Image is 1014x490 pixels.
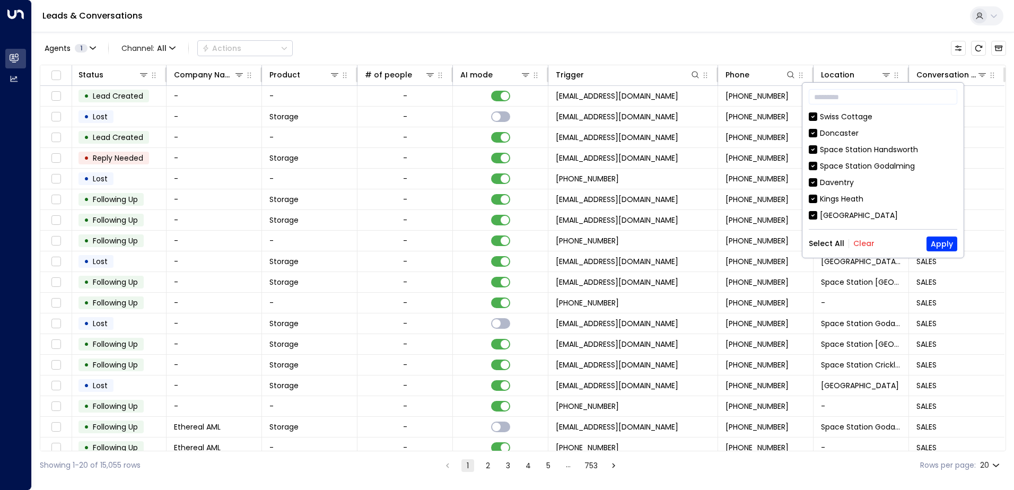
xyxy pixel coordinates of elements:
span: Storage [269,318,299,329]
span: +447854544278 [725,173,789,184]
span: Storage [269,380,299,391]
div: • [84,149,89,167]
span: Toggle select row [49,234,63,248]
span: Storage [269,422,299,432]
span: Toggle select row [49,358,63,372]
span: leads@space-station.co.uk [556,318,678,329]
span: leads@space-station.co.uk [556,380,678,391]
div: Swiss Cottage [809,111,957,122]
span: Storage [269,215,299,225]
span: Following Up [93,401,138,412]
div: Conversation Type [916,68,987,81]
div: AI mode [460,68,531,81]
button: Clear [853,239,875,248]
span: Space Station Godalming [821,422,901,432]
div: Doncaster [820,128,859,139]
div: - [403,132,407,143]
span: leads@space-station.co.uk [556,339,678,349]
span: Following Up [93,339,138,349]
div: - [403,360,407,370]
span: Following Up [93,422,138,432]
span: Storage [269,360,299,370]
div: - [403,277,407,287]
button: Archived Leads [991,41,1006,56]
div: Phone [725,68,796,81]
span: +447468780029 [725,318,789,329]
span: Ethereal AML [174,422,221,432]
div: - [403,442,407,453]
div: • [84,108,89,126]
div: • [84,356,89,374]
td: - [167,148,262,168]
span: Toggle select all [49,69,63,82]
td: - [262,396,357,416]
span: +447947256246 [725,111,789,122]
span: Storage [269,194,299,205]
button: Actions [197,40,293,56]
span: +447852876174 [725,215,789,225]
div: [GEOGRAPHIC_DATA] [820,210,898,221]
div: - [403,380,407,391]
td: - [167,169,262,189]
div: Daventry [820,177,854,188]
span: leads@space-station.co.uk [556,277,678,287]
span: Following Up [93,442,138,453]
td: - [262,437,357,458]
div: Kings Heath [809,194,957,205]
div: • [84,232,89,250]
td: - [167,127,262,147]
button: page 1 [461,459,474,472]
span: SALES [916,401,937,412]
span: +447852876174 [725,235,789,246]
div: - [403,401,407,412]
label: Rows per page: [920,460,976,471]
td: - [262,169,357,189]
div: Space Station Handsworth [820,144,918,155]
span: +447715403131 [725,277,789,287]
div: • [84,273,89,291]
span: Storage [269,277,299,287]
td: - [167,293,262,313]
td: - [262,293,357,313]
span: Toggle select row [49,441,63,454]
button: Select All [809,239,844,248]
span: Toggle select row [49,421,63,434]
div: - [403,173,407,184]
span: Toggle select row [49,338,63,351]
td: - [262,86,357,106]
span: Channel: [117,41,180,56]
div: • [84,335,89,353]
span: Toggle select row [49,152,63,165]
div: Space Station Godalming [820,161,915,172]
div: Space Station Godalming [809,161,957,172]
div: • [84,252,89,270]
div: Status [78,68,103,81]
span: leads@space-station.co.uk [556,111,678,122]
td: - [167,313,262,334]
nav: pagination navigation [441,459,620,472]
span: SALES [916,277,937,287]
span: SALES [916,360,937,370]
div: - [403,235,407,246]
div: • [84,397,89,415]
div: Kings Heath [820,194,863,205]
div: - [403,153,407,163]
span: +447939849859 [725,339,789,349]
div: Conversation Type [916,68,977,81]
a: Leads & Conversations [42,10,143,22]
span: SALES [916,318,937,329]
span: Toggle select row [49,172,63,186]
div: • [84,190,89,208]
div: • [84,87,89,105]
div: • [84,377,89,395]
button: Apply [926,237,957,251]
span: Following Up [93,235,138,246]
td: - [167,107,262,127]
td: - [167,251,262,272]
span: Space Station Castle Bromwich [821,256,901,267]
button: Agents1 [40,41,100,56]
td: - [262,231,357,251]
div: - [403,91,407,101]
span: Storage [269,111,299,122]
td: - [167,334,262,354]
